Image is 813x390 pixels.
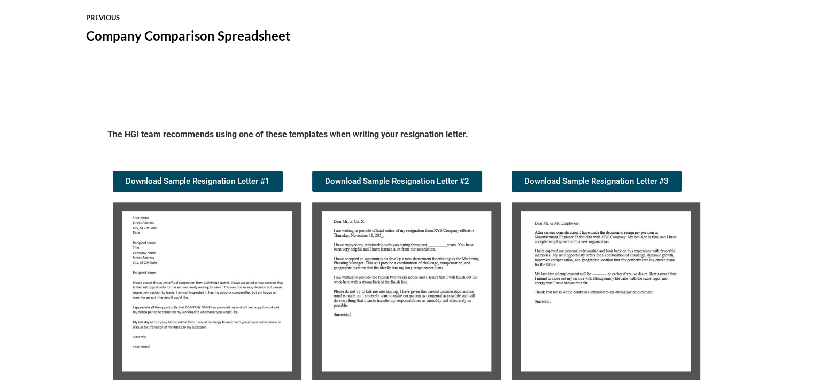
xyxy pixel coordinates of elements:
span: Download Sample Resignation Letter #1 [126,177,270,185]
h5: The HGI team recommends using one of these templates when writing your resignation letter. [107,129,706,144]
a: Download Sample Resignation Letter #1 [113,171,283,192]
a: Download Sample Resignation Letter #2 [312,171,482,192]
a: previous Company Comparison Spreadsheet [86,4,407,55]
span: Download Sample Resignation Letter #3 [524,177,669,185]
span: Download Sample Resignation Letter #2 [325,177,469,185]
a: Download Sample Resignation Letter #3 [512,171,682,192]
div: Company Comparison Spreadsheet [86,27,407,45]
div: previous [86,14,407,21]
